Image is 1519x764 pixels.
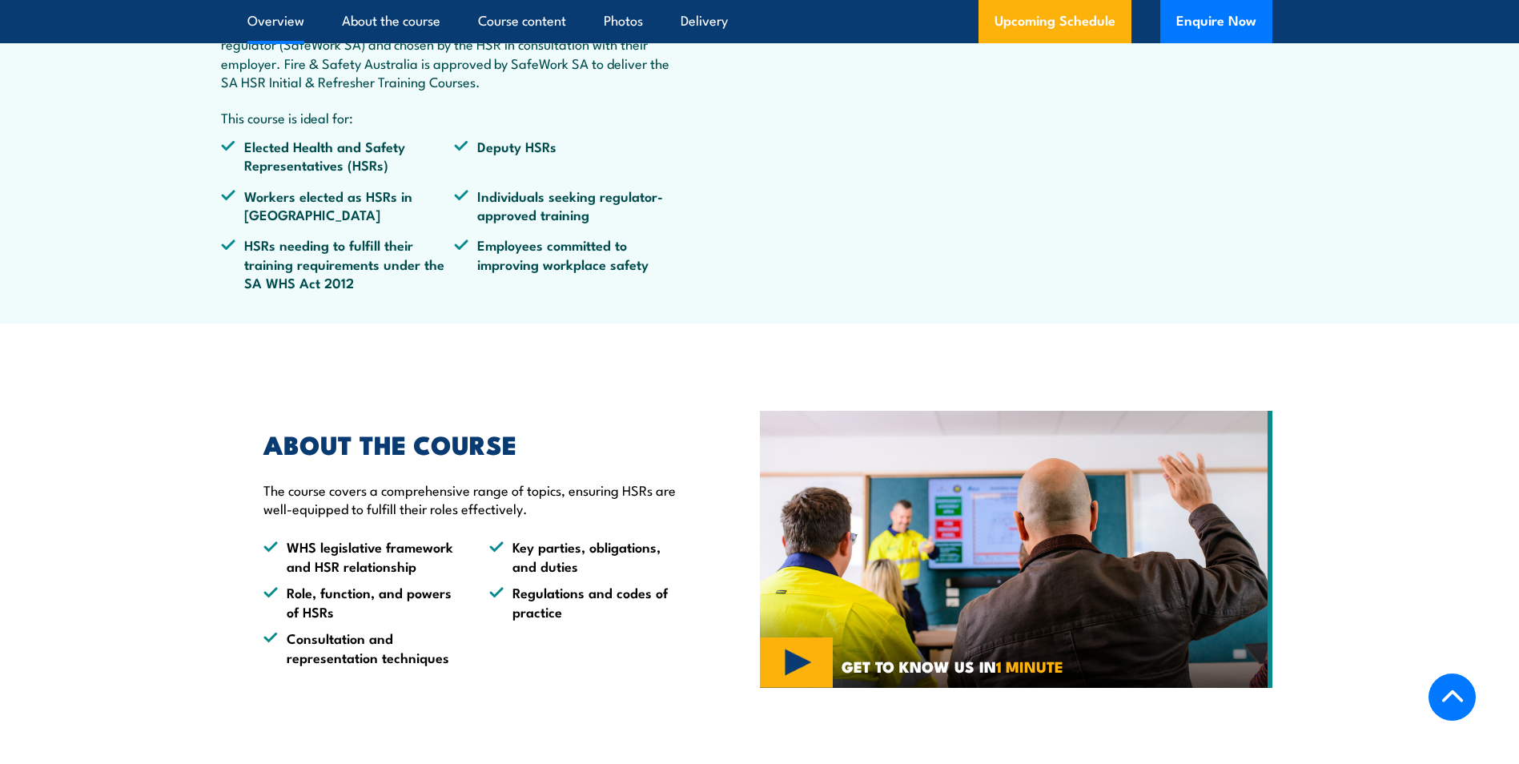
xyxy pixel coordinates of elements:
[263,629,460,666] li: Consultation and representation techniques
[489,537,686,575] li: Key parties, obligations, and duties
[221,137,455,175] li: Elected Health and Safety Representatives (HSRs)
[221,108,689,127] p: This course is ideal for:
[454,235,688,292] li: Employees committed to improving workplace safety
[454,187,688,224] li: Individuals seeking regulator-approved training
[454,137,688,175] li: Deputy HSRs
[996,654,1063,678] strong: 1 MINUTE
[263,583,460,621] li: Role, function, and powers of HSRs
[221,187,455,224] li: Workers elected as HSRs in [GEOGRAPHIC_DATA]
[842,659,1063,674] span: GET TO KNOW US IN
[263,481,686,518] p: The course covers a comprehensive range of topics, ensuring HSRs are well-equipped to fulfill the...
[221,235,455,292] li: HSRs needing to fulfill their training requirements under the SA WHS Act 2012
[263,537,460,575] li: WHS legislative framework and HSR relationship
[263,432,686,455] h2: ABOUT THE COURSE
[489,583,686,621] li: Regulations and codes of practice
